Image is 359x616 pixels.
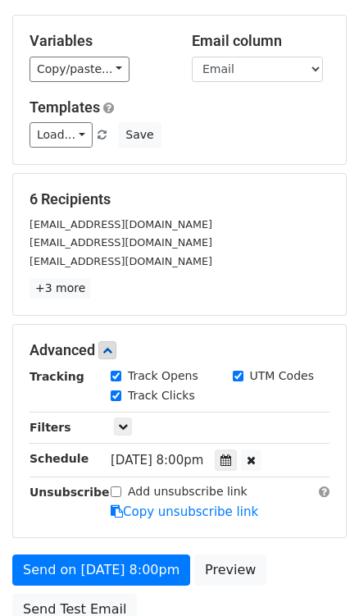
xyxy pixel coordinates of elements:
label: Track Clicks [128,387,195,404]
h5: 6 Recipients [30,190,329,208]
a: Templates [30,98,100,116]
label: Track Opens [128,367,198,385]
strong: Unsubscribe [30,486,110,499]
small: [EMAIL_ADDRESS][DOMAIN_NAME] [30,255,212,267]
iframe: Chat Widget [277,537,359,616]
div: 聊天小组件 [277,537,359,616]
a: Preview [194,554,266,586]
a: Copy unsubscribe link [111,504,258,519]
strong: Filters [30,421,71,434]
a: Load... [30,122,93,148]
h5: Variables [30,32,167,50]
span: [DATE] 8:00pm [111,453,203,468]
a: Send on [DATE] 8:00pm [12,554,190,586]
h5: Email column [192,32,329,50]
small: [EMAIL_ADDRESS][DOMAIN_NAME] [30,218,212,230]
label: Add unsubscribe link [128,483,248,500]
label: UTM Codes [250,367,314,385]
h5: Advanced [30,341,329,359]
a: Copy/paste... [30,57,130,82]
small: [EMAIL_ADDRESS][DOMAIN_NAME] [30,236,212,249]
strong: Tracking [30,370,84,383]
strong: Schedule [30,452,89,465]
button: Save [118,122,161,148]
a: +3 more [30,278,91,299]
